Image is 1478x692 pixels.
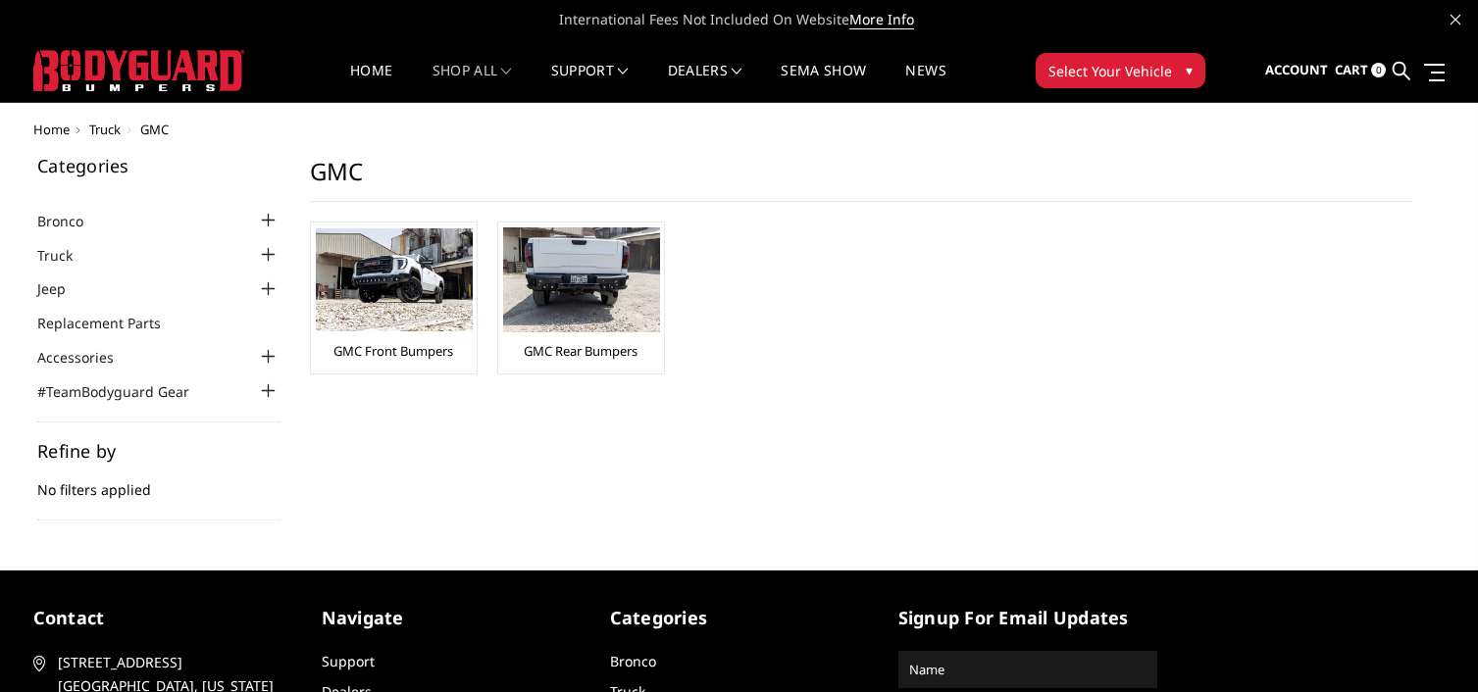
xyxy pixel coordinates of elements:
[350,64,392,102] a: Home
[37,442,280,520] div: No filters applied
[33,50,244,91] img: BODYGUARD BUMPERS
[37,347,138,368] a: Accessories
[37,157,280,174] h5: Categories
[322,652,375,670] a: Support
[37,278,90,299] a: Jeep
[37,313,185,333] a: Replacement Parts
[89,121,121,138] a: Truck
[1335,61,1368,78] span: Cart
[524,342,637,360] a: GMC Rear Bumpers
[781,64,866,102] a: SEMA Show
[37,245,97,266] a: Truck
[1186,60,1193,80] span: ▾
[1371,63,1386,77] span: 0
[905,64,945,102] a: News
[668,64,742,102] a: Dealers
[849,10,914,29] a: More Info
[1036,53,1205,88] button: Select Your Vehicle
[1265,44,1328,97] a: Account
[610,652,656,670] a: Bronco
[310,157,1412,202] h1: GMC
[433,64,512,102] a: shop all
[33,121,70,138] a: Home
[1265,61,1328,78] span: Account
[140,121,169,138] span: GMC
[901,654,1154,685] input: Name
[37,381,214,402] a: #TeamBodyguard Gear
[898,605,1157,631] h5: signup for email updates
[333,342,453,360] a: GMC Front Bumpers
[37,442,280,460] h5: Refine by
[1335,44,1386,97] a: Cart 0
[33,605,292,631] h5: contact
[610,605,869,631] h5: Categories
[37,211,108,231] a: Bronco
[1048,61,1172,81] span: Select Your Vehicle
[322,605,581,631] h5: Navigate
[551,64,629,102] a: Support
